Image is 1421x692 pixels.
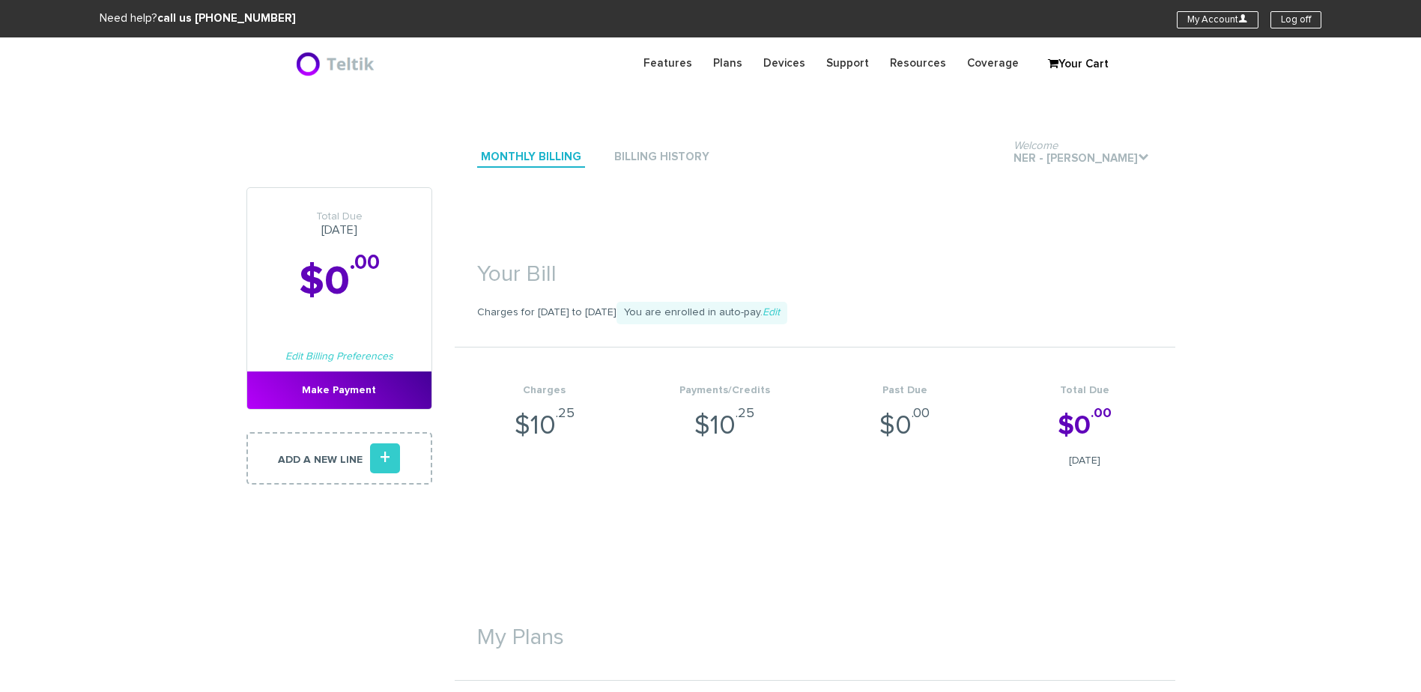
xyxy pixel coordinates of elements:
[634,385,815,396] h4: Payments/Credits
[455,385,635,396] h4: Charges
[455,240,1175,294] h1: Your Bill
[295,49,378,79] img: BriteX
[995,453,1175,468] span: [DATE]
[879,49,957,78] a: Resources
[246,432,432,485] a: Add a new line+
[634,347,815,484] li: $10
[157,13,296,24] strong: call us [PHONE_NUMBER]
[1177,11,1258,28] a: My AccountU
[815,385,996,396] h4: Past Due
[1238,13,1248,23] i: U
[753,49,816,78] a: Devices
[556,407,575,420] sup: .25
[995,385,1175,396] h4: Total Due
[736,407,754,420] sup: .25
[455,302,1175,324] p: Charges for [DATE] to [DATE]
[100,13,296,24] span: Need help?
[247,210,431,237] h3: [DATE]
[1010,149,1153,169] a: WelcomeNer - [PERSON_NAME].
[957,49,1029,78] a: Coverage
[1014,140,1058,151] span: Welcome
[610,148,713,168] a: Billing History
[247,260,431,304] h2: $0
[455,603,1175,658] h1: My Plans
[1138,151,1149,163] i: .
[995,347,1175,484] li: $0
[816,49,879,78] a: Support
[247,371,431,409] a: Make Payment
[247,210,431,223] span: Total Due
[616,302,787,324] span: You are enrolled in auto-pay.
[477,148,585,168] a: Monthly Billing
[350,252,380,273] sup: .00
[815,347,996,484] li: $0
[455,347,635,484] li: $10
[763,307,780,318] a: Edit
[912,407,930,420] sup: .00
[285,351,393,362] a: Edit Billing Preferences
[370,443,400,473] i: +
[633,49,703,78] a: Features
[1270,11,1321,28] a: Log off
[703,49,753,78] a: Plans
[1091,407,1112,420] sup: .00
[1040,53,1115,76] a: Your Cart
